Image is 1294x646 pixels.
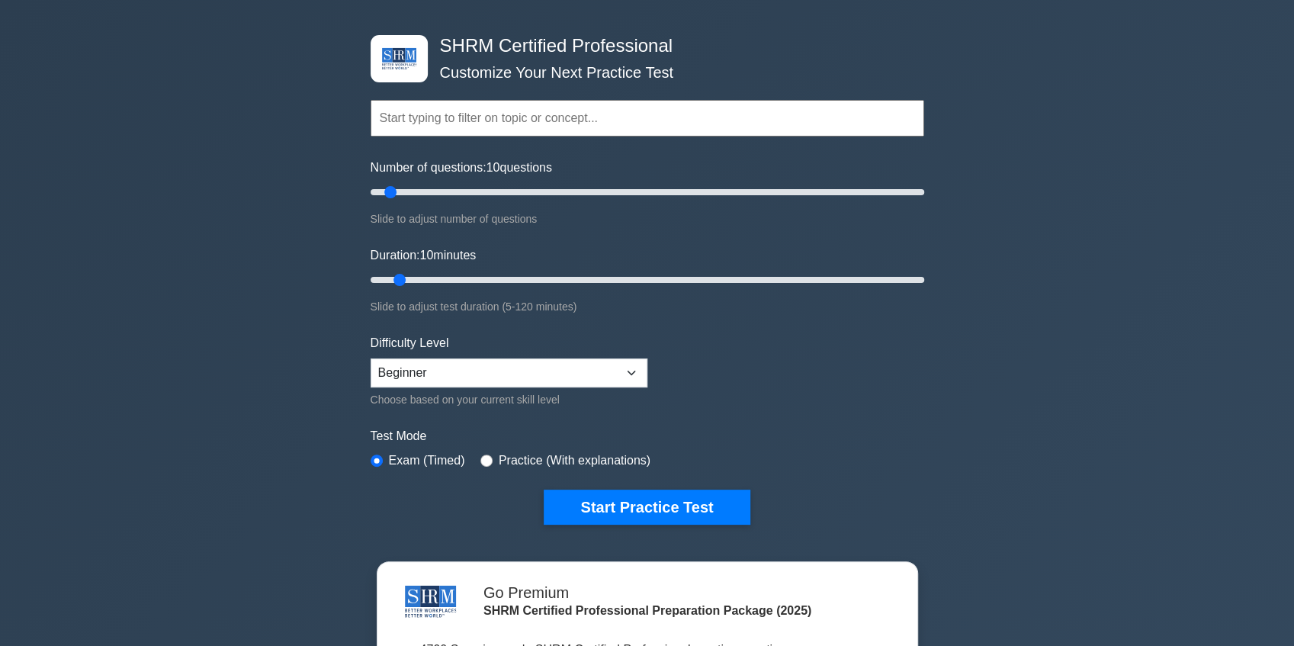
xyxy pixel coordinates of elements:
[389,452,465,470] label: Exam (Timed)
[544,490,750,525] button: Start Practice Test
[371,427,924,445] label: Test Mode
[499,452,650,470] label: Practice (With explanations)
[419,249,433,262] span: 10
[371,246,477,265] label: Duration: minutes
[371,210,924,228] div: Slide to adjust number of questions
[434,35,849,57] h4: SHRM Certified Professional
[371,159,552,177] label: Number of questions: questions
[371,100,924,137] input: Start typing to filter on topic or concept...
[371,297,924,316] div: Slide to adjust test duration (5-120 minutes)
[371,334,449,352] label: Difficulty Level
[371,390,647,409] div: Choose based on your current skill level
[486,161,500,174] span: 10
